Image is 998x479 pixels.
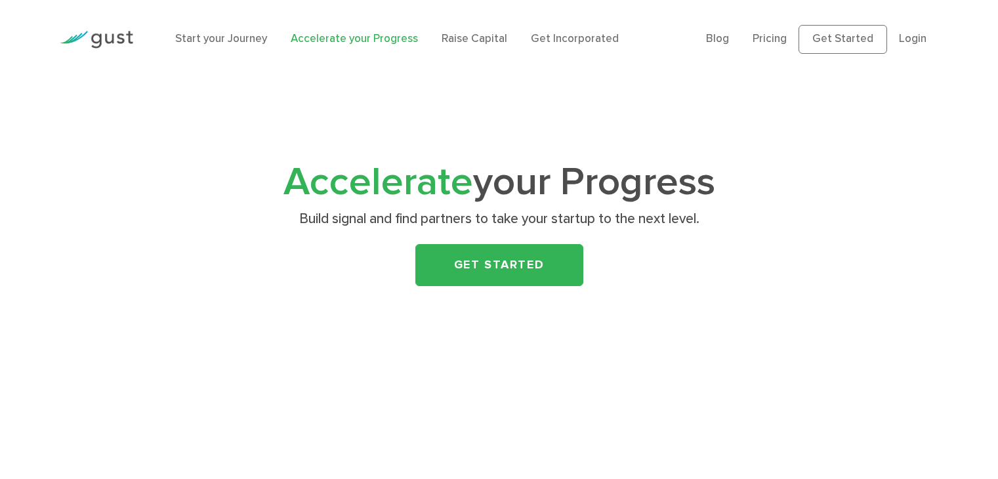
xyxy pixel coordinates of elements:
[799,25,887,54] a: Get Started
[706,32,729,45] a: Blog
[245,210,753,228] p: Build signal and find partners to take your startup to the next level.
[283,159,473,205] span: Accelerate
[415,244,583,286] a: Get Started
[753,32,787,45] a: Pricing
[60,31,133,49] img: Gust Logo
[899,32,926,45] a: Login
[175,32,267,45] a: Start your Journey
[442,32,507,45] a: Raise Capital
[291,32,418,45] a: Accelerate your Progress
[531,32,619,45] a: Get Incorporated
[240,165,759,201] h1: your Progress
